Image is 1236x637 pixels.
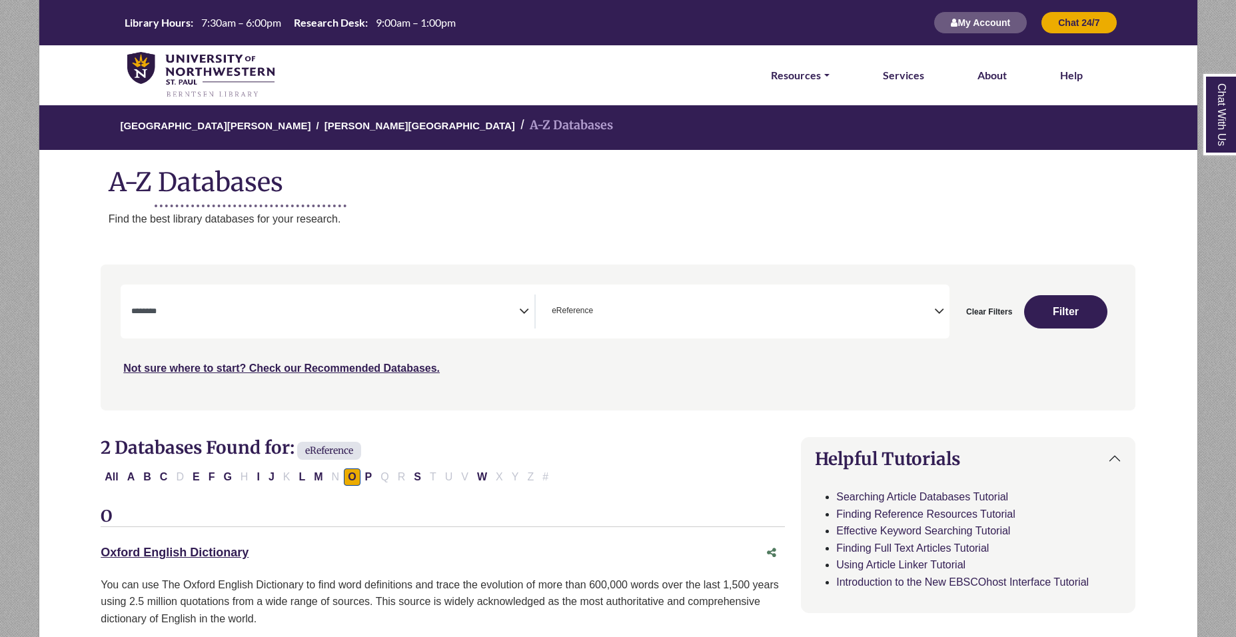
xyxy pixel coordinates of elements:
[410,468,425,486] button: Filter Results S
[123,468,139,486] button: Filter Results A
[473,468,491,486] button: Filter Results W
[119,15,194,29] th: Library Hours:
[836,508,1015,520] a: Finding Reference Resources Tutorial
[297,442,361,460] span: eReference
[376,16,456,29] span: 9:00am – 1:00pm
[344,468,360,486] button: Filter Results O
[139,468,155,486] button: Filter Results B
[127,52,275,99] img: library_home
[101,470,554,482] div: Alpha-list to filter by first letter of database name
[758,540,785,566] button: Share this database
[1024,295,1107,328] button: Submit for Search Results
[119,15,461,28] table: Hours Today
[836,525,1010,536] a: Effective Keyword Searching Tutorial
[101,507,785,527] h3: O
[201,16,281,29] span: 7:30am – 6:00pm
[109,211,1197,228] p: Find the best library databases for your research.
[324,118,515,131] a: [PERSON_NAME][GEOGRAPHIC_DATA]
[933,11,1027,34] button: My Account
[596,307,602,318] textarea: Search
[131,307,519,318] textarea: Search
[552,305,593,317] span: eReference
[515,116,613,135] li: A-Z Databases
[836,542,989,554] a: Finding Full Text Articles Tutorial
[253,468,263,486] button: Filter Results I
[836,559,965,570] a: Using Article Linker Tutorial
[957,295,1021,328] button: Clear Filters
[156,468,172,486] button: Filter Results C
[310,468,326,486] button: Filter Results M
[1041,11,1117,34] button: Chat 24/7
[836,576,1089,588] a: Introduction to the New EBSCOhost Interface Tutorial
[295,468,309,486] button: Filter Results L
[189,468,204,486] button: Filter Results E
[119,15,461,31] a: Hours Today
[289,15,368,29] th: Research Desk:
[802,438,1134,480] button: Helpful Tutorials
[219,468,235,486] button: Filter Results G
[361,468,376,486] button: Filter Results P
[205,468,219,486] button: Filter Results F
[120,118,310,131] a: [GEOGRAPHIC_DATA][PERSON_NAME]
[546,305,593,317] li: eReference
[39,157,1197,197] h1: A-Z Databases
[1041,17,1117,28] a: Chat 24/7
[883,67,924,84] a: Services
[977,67,1007,84] a: About
[771,67,829,84] a: Resources
[265,468,279,486] button: Filter Results J
[836,491,1008,502] a: Searching Article Databases Tutorial
[933,17,1027,28] a: My Account
[39,104,1197,150] nav: breadcrumb
[101,546,249,559] a: Oxford English Dictionary
[1060,67,1083,84] a: Help
[101,576,785,628] div: You can use The Oxford English Dictionary to find word definitions and trace the evolution of mor...
[101,436,295,458] span: 2 Databases Found for:
[123,362,440,374] a: Not sure where to start? Check our Recommended Databases.
[101,468,122,486] button: All
[101,265,1135,410] nav: Search filters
